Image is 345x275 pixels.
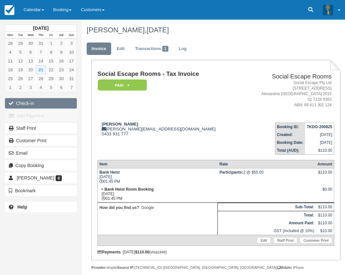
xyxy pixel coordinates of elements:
[316,211,334,219] td: $110.00
[135,250,149,254] strong: $110.00
[5,48,15,57] a: 4
[97,160,218,168] th: Item
[97,122,242,136] div: [PERSON_NAME][EMAIL_ADDRESS][DOMAIN_NAME] 0433 931 777
[257,237,271,244] a: Edit
[97,79,145,91] a: Paid
[245,80,332,108] address: Social Escape Pty Ltd [STREET_ADDRESS] Alexandria [GEOGRAPHIC_DATA] 2015 02 7228 9363 ABN: 69 611...
[5,32,15,39] th: Mon
[97,168,218,185] td: [DATE] 01:45 PM
[15,39,26,48] a: 29
[102,122,138,127] strong: [PERSON_NAME]
[5,39,15,48] a: 28
[278,266,291,269] strong: Mobile
[218,160,316,168] th: Rate
[112,43,129,55] a: Edit
[36,74,46,83] a: 28
[117,266,135,269] strong: Source IP:
[36,65,46,74] a: 21
[97,250,121,254] strong: Payments
[97,71,242,77] h1: Social Escape Rooms - Tax Invoice
[305,131,334,139] td: [DATE]
[5,185,77,196] button: Bookmark
[245,73,332,80] h2: Social Escape Rooms
[316,203,334,211] td: $110.00
[97,250,334,254] div: : [DATE] (visa )
[46,39,56,48] a: 1
[56,48,66,57] a: 9
[56,175,62,181] span: 4
[36,83,46,92] a: 4
[5,160,77,171] button: Copy Booking
[218,219,316,227] th: Amount Paid:
[87,26,336,34] h1: [PERSON_NAME],
[26,48,36,57] a: 6
[66,57,77,65] a: 17
[17,175,54,180] span: [PERSON_NAME]
[91,265,340,270] div: droplet [TECHNICAL_ID] ([GEOGRAPHIC_DATA], [GEOGRAPHIC_DATA], [GEOGRAPHIC_DATA]) / iPhone
[316,160,334,168] th: Amount
[219,170,243,175] strong: Participants
[218,168,316,185] td: 2 @ $55.00
[87,43,111,55] a: Invoice
[5,83,15,92] a: 1
[26,32,36,39] th: Wed
[307,125,332,129] strong: TKDG-200825
[26,83,36,92] a: 3
[56,57,66,65] a: 16
[275,139,305,146] th: Booking Date:
[275,131,305,139] th: Created:
[318,187,332,197] div: $0.00
[99,170,120,175] strong: Bank Heist
[99,205,139,210] strong: How did you find us?
[56,74,66,83] a: 30
[5,5,14,15] img: checkfront-main-nav-mini-logo.png
[26,74,36,83] a: 27
[5,202,77,212] a: Help
[15,83,26,92] a: 2
[162,46,168,52] span: 1
[275,123,305,131] th: Booking ID:
[275,146,305,155] th: Total (AUD):
[36,32,46,39] th: Thu
[15,32,26,39] th: Tue
[36,48,46,57] a: 7
[56,65,66,74] a: 23
[305,139,334,146] td: [DATE]
[36,57,46,65] a: 14
[46,74,56,83] a: 29
[17,204,27,210] b: Help
[316,227,334,235] td: $10.00
[46,83,56,92] a: 5
[5,111,77,121] button: Add Payment
[5,173,77,183] a: [PERSON_NAME] 4
[66,32,77,39] th: Sun
[26,39,36,48] a: 30
[316,219,334,227] td: $110.00
[91,266,107,269] strong: Provider:
[46,32,56,39] th: Fri
[218,211,316,219] th: Total:
[56,39,66,48] a: 2
[66,83,77,92] a: 7
[104,187,154,192] strong: Bank Heist Room Booking
[15,65,26,74] a: 19
[26,65,36,74] a: 20
[66,48,77,57] a: 10
[5,123,77,133] a: Staff Print
[97,185,218,203] td: [DATE] 01:45 PM
[147,26,169,34] span: [DATE]
[5,65,15,74] a: 18
[218,227,316,235] td: GST (Included @ 10%)
[98,79,147,91] em: Paid
[5,57,15,65] a: 11
[33,26,48,31] strong: [DATE]
[56,83,66,92] a: 6
[26,57,36,65] a: 13
[5,135,77,146] a: Customer Print
[174,43,192,55] a: Log
[46,65,56,74] a: 22
[56,32,66,39] th: Sat
[66,74,77,83] a: 31
[15,74,26,83] a: 26
[66,39,77,48] a: 3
